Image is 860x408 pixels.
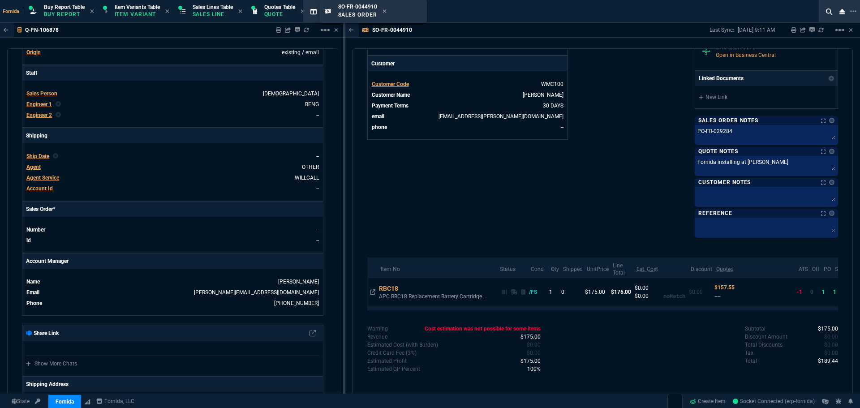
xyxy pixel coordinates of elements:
[547,278,559,306] td: 1
[371,112,564,121] tr: kyonts@wm-coffman.com
[698,210,732,217] p: Reference
[53,152,58,160] nx-icon: Clear selected rep
[26,48,319,57] tr: undefined
[527,366,541,372] span: 1
[307,6,320,17] nx-icon: Split Panels
[439,113,563,120] a: [EMAIL_ADDRESS][PERSON_NAME][DOMAIN_NAME]
[810,289,813,295] span: 0
[305,101,319,107] a: BENG
[370,289,375,295] nx-icon: Open In Opposite Panel
[368,56,568,71] p: Customer
[334,26,338,34] a: Hide Workbench
[816,349,838,357] p: spec.value
[26,101,52,107] span: Engineer 1
[822,289,825,295] span: 1
[745,357,757,365] p: undefined
[367,333,387,341] p: undefined
[44,4,85,10] span: Buy Report Table
[115,11,159,18] p: Item Variant
[115,4,160,10] span: Item Variants Table
[585,288,607,296] p: $175.00
[738,26,775,34] p: [DATE] 9:11 AM
[849,26,853,34] a: Hide Workbench
[335,7,342,16] nx-icon: Open New Tab
[9,397,32,405] a: Global State
[745,341,783,349] p: undefined
[26,111,319,120] tr: undefined
[372,81,409,87] span: Customer Code
[519,365,541,373] p: spec.value
[698,179,751,186] p: Customer Notes
[26,152,319,161] tr: undefined
[372,113,384,120] span: email
[529,288,546,296] div: /FS
[26,112,52,118] span: Engineer 2
[94,397,137,405] a: msbcCompanyName
[714,293,721,300] span: --
[32,397,43,405] a: API TOKEN
[496,258,528,278] th: Status
[44,11,85,18] p: Buy Report
[26,89,319,98] tr: undefined
[541,81,563,87] span: WMC100
[833,289,836,295] span: 1
[320,25,331,35] mat-icon: Example home icon
[26,184,319,193] tr: undefined
[687,258,713,278] th: Discount
[316,227,319,233] a: --
[372,26,412,34] p: SO-FR-0044910
[194,289,319,296] a: [PERSON_NAME][EMAIL_ADDRESS][DOMAIN_NAME]
[824,342,838,348] span: 0
[26,279,40,285] span: Name
[367,365,420,373] p: undefined
[822,6,836,17] nx-icon: Search
[512,333,541,341] p: spec.value
[26,90,57,97] span: Sales Person
[371,101,564,110] tr: undefined
[22,253,323,269] p: Account Manager
[282,49,319,56] span: existing / email
[278,279,319,285] a: [PERSON_NAME]
[372,124,387,130] span: phone
[379,293,487,300] p: APC RBC18 Replacement Battery Cartridge ...
[26,277,319,286] tr: undefined
[583,258,609,278] th: UnitPrice
[818,358,838,364] span: 189.44
[543,103,563,109] span: 30 DAYS
[527,342,541,348] span: Cost with burden
[559,258,583,278] th: Shipped
[689,288,711,296] p: $0.00
[165,8,169,15] nx-icon: Close Tab
[316,237,319,244] a: --
[193,4,233,10] span: Sales Lines Table
[824,334,838,340] span: 0
[417,325,541,333] p: spec.value
[56,100,61,108] nx-icon: Clear selected rep
[561,124,563,130] a: --
[26,300,42,306] span: Phone
[22,202,323,217] p: Sales Order*
[745,325,765,333] p: undefined
[26,299,319,308] tr: undefined
[367,325,388,333] p: undefined
[527,258,547,278] th: Cond
[716,266,734,272] abbr: Quoted Cost and Sourcing Notes. Only applicable on Dash quotes.
[264,11,295,18] p: Quote
[745,333,787,341] p: undefined
[795,258,808,278] th: ATS
[519,341,541,349] p: spec.value
[367,341,438,349] p: Cost with burden
[26,163,319,172] tr: undefined
[810,325,838,333] p: spec.value
[698,117,758,124] p: Sales Order Notes
[377,258,496,278] th: Item No
[26,153,49,159] span: Ship Date
[733,398,815,404] span: Socket Connected (erp-fornida)
[523,92,563,98] a: WM Coffman
[26,173,319,182] tr: undefined
[816,341,838,349] p: spec.value
[820,258,831,278] th: PO
[349,27,354,33] nx-icon: Back to Table
[193,11,233,18] p: Sales Line
[371,80,564,89] tr: undefined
